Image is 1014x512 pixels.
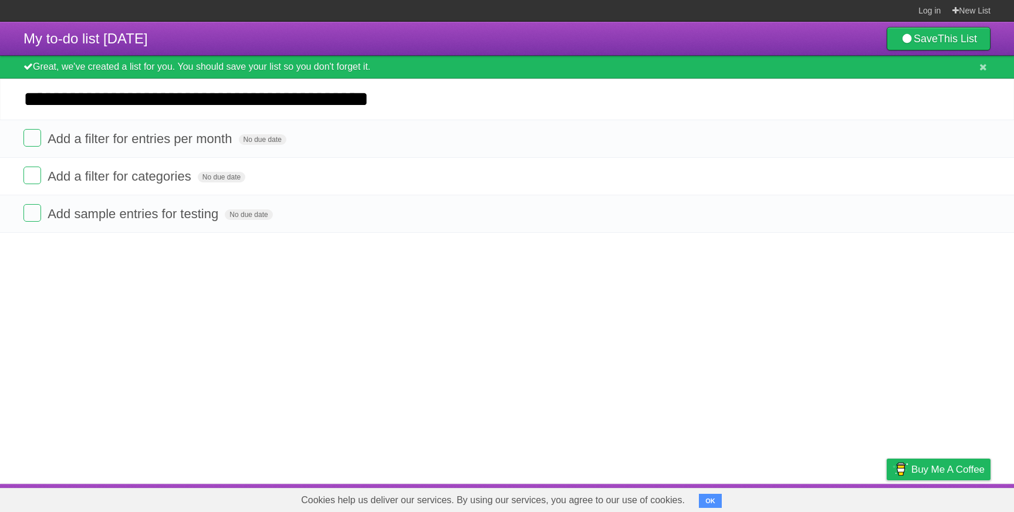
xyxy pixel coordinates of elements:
a: About [731,487,755,509]
span: Add a filter for categories [48,169,194,184]
span: No due date [225,209,272,220]
span: Add a filter for entries per month [48,131,235,146]
span: Cookies help us deliver our services. By using our services, you agree to our use of cookies. [289,489,697,512]
span: Add sample entries for testing [48,206,221,221]
a: Privacy [871,487,902,509]
a: Buy me a coffee [887,459,991,480]
span: Buy me a coffee [911,459,985,480]
a: Suggest a feature [917,487,991,509]
label: Done [23,129,41,147]
a: Developers [769,487,817,509]
label: Done [23,167,41,184]
img: Buy me a coffee [893,459,908,479]
b: This List [938,33,977,45]
a: Terms [832,487,857,509]
span: No due date [239,134,286,145]
span: No due date [198,172,245,182]
a: SaveThis List [887,27,991,50]
span: My to-do list [DATE] [23,30,148,46]
label: Done [23,204,41,222]
button: OK [699,494,722,508]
